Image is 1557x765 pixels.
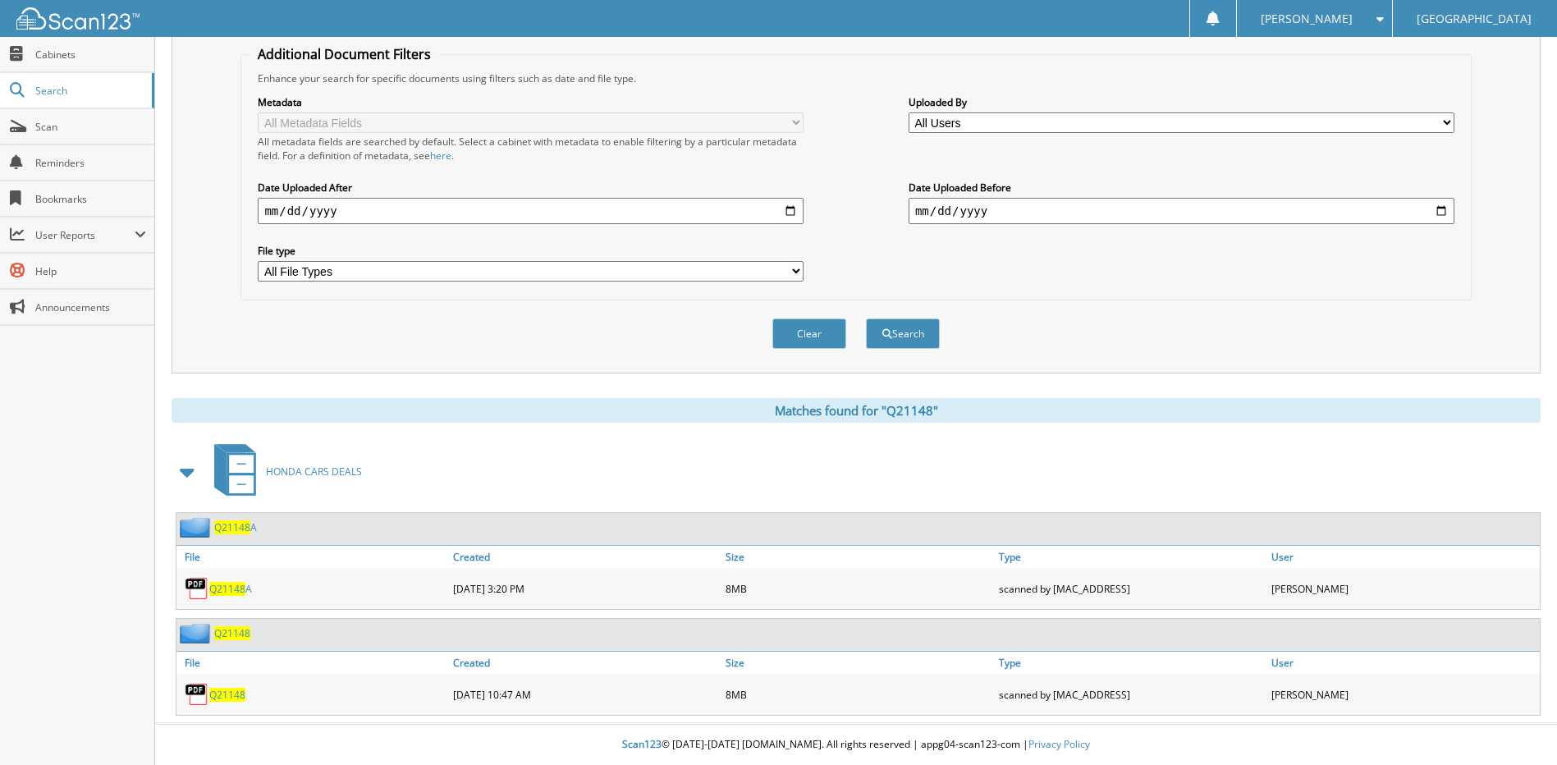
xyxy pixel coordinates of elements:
input: end [909,198,1454,224]
div: [PERSON_NAME] [1267,678,1540,711]
label: Date Uploaded Before [909,181,1454,195]
div: [PERSON_NAME] [1267,572,1540,605]
label: Uploaded By [909,95,1454,109]
label: File type [258,244,804,258]
div: All metadata fields are searched by default. Select a cabinet with metadata to enable filtering b... [258,135,804,163]
div: © [DATE]-[DATE] [DOMAIN_NAME]. All rights reserved | appg04-scan123-com | [155,725,1557,765]
div: [DATE] 3:20 PM [449,572,721,605]
img: scan123-logo-white.svg [16,7,140,30]
a: HONDA CARS DEALS [204,439,362,504]
div: 8MB [721,572,994,605]
a: Type [995,652,1267,674]
button: Clear [772,318,846,349]
span: [PERSON_NAME] [1261,14,1353,24]
img: folder2.png [180,517,214,538]
a: Size [721,546,994,568]
img: folder2.png [180,623,214,644]
span: Q21148 [214,520,250,534]
a: Q21148 [214,626,250,640]
span: Announcements [35,300,146,314]
label: Metadata [258,95,804,109]
a: here [430,149,451,163]
img: PDF.png [185,682,209,707]
div: 8MB [721,678,994,711]
iframe: Chat Widget [1475,686,1557,765]
img: PDF.png [185,576,209,601]
a: Created [449,652,721,674]
a: Type [995,546,1267,568]
div: [DATE] 10:47 AM [449,678,721,711]
span: Q21148 [209,582,245,596]
label: Date Uploaded After [258,181,804,195]
a: File [176,546,449,568]
span: [GEOGRAPHIC_DATA] [1417,14,1532,24]
span: Scan123 [622,737,662,751]
span: Search [35,84,144,98]
a: Privacy Policy [1028,737,1090,751]
a: Q21148A [214,520,257,534]
span: Help [35,264,146,278]
div: Enhance your search for specific documents using filters such as date and file type. [250,71,1462,85]
span: User Reports [35,228,135,242]
div: scanned by [MAC_ADDRESS] [995,572,1267,605]
a: Created [449,546,721,568]
span: Bookmarks [35,192,146,206]
a: Q21148 [209,688,245,702]
a: User [1267,546,1540,568]
input: start [258,198,804,224]
div: scanned by [MAC_ADDRESS] [995,678,1267,711]
span: Reminders [35,156,146,170]
span: Cabinets [35,48,146,62]
a: Q21148A [209,582,252,596]
a: Size [721,652,994,674]
span: Scan [35,120,146,134]
legend: Additional Document Filters [250,45,439,63]
button: Search [866,318,940,349]
a: User [1267,652,1540,674]
div: Matches found for "Q21148" [172,398,1541,423]
span: HONDA CARS DEALS [266,465,362,479]
a: File [176,652,449,674]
